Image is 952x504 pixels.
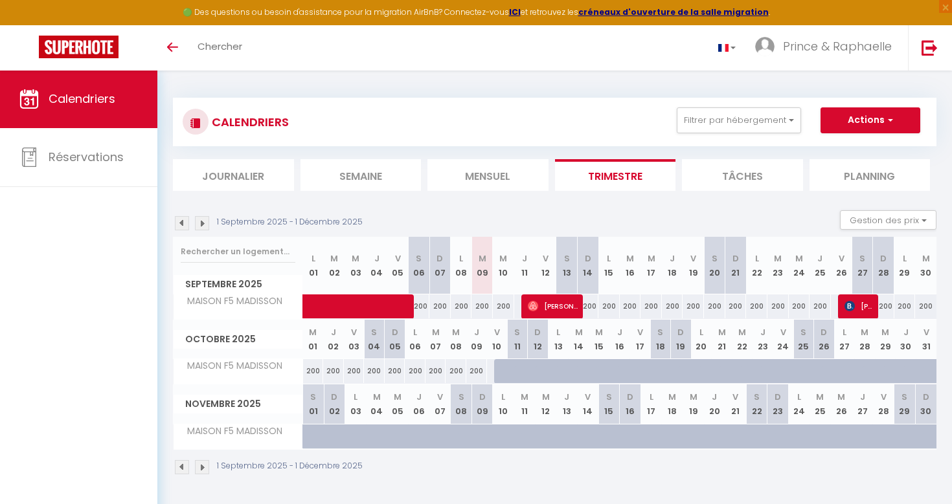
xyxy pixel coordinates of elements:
abbr: D [627,391,633,403]
th: 05 [387,384,409,424]
th: 11 [514,237,536,294]
th: 25 [793,320,814,359]
span: Réservations [49,149,124,165]
div: 200 [662,294,683,318]
abbr: V [732,391,738,403]
div: 200 [364,359,385,383]
th: 04 [366,237,387,294]
th: 20 [704,237,725,294]
th: 01 [303,384,324,424]
th: 12 [535,384,556,424]
abbr: M [922,252,930,265]
abbr: M [521,391,528,403]
th: 16 [620,384,641,424]
th: 22 [746,384,767,424]
th: 10 [493,237,514,294]
th: 17 [640,384,662,424]
th: 08 [446,320,466,359]
th: 30 [915,237,936,294]
th: 17 [630,320,651,359]
abbr: L [459,252,463,265]
th: 20 [704,384,725,424]
abbr: J [331,326,336,338]
div: 200 [598,294,620,318]
abbr: S [754,391,760,403]
strong: ICI [509,6,521,17]
abbr: D [534,326,541,338]
abbr: D [821,326,827,338]
abbr: M [309,326,317,338]
span: Chercher [198,39,242,53]
th: 02 [323,320,344,359]
th: 15 [589,320,609,359]
abbr: J [416,391,422,403]
th: 17 [640,237,662,294]
th: 13 [548,320,569,359]
th: 14 [577,237,598,294]
abbr: D [775,391,781,403]
abbr: M [738,326,746,338]
th: 16 [609,320,630,359]
th: 01 [303,237,324,294]
div: 200 [466,359,487,383]
abbr: M [861,326,868,338]
th: 30 [896,320,916,359]
th: 19 [671,320,692,359]
abbr: J [670,252,675,265]
th: 18 [662,384,683,424]
th: 03 [344,320,365,359]
th: 09 [466,320,487,359]
span: Novembre 2025 [174,395,302,413]
span: Calendriers [49,91,115,107]
abbr: D [392,326,398,338]
p: 1 Septembre 2025 - 1 Décembre 2025 [217,216,363,228]
th: 07 [429,237,451,294]
th: 21 [725,237,747,294]
abbr: V [881,391,887,403]
abbr: S [514,326,520,338]
abbr: M [432,326,440,338]
th: 11 [514,384,536,424]
th: 25 [810,384,831,424]
div: 200 [303,359,324,383]
li: Trimestre [555,159,676,191]
div: 200 [640,294,662,318]
abbr: D [585,252,591,265]
abbr: M [542,391,550,403]
div: 200 [894,294,916,318]
th: 26 [814,320,835,359]
abbr: M [718,326,726,338]
span: MAISON F5 MADISSON [176,424,286,439]
abbr: J [817,252,822,265]
abbr: S [371,326,377,338]
th: 27 [852,384,873,424]
div: 200 [767,294,789,318]
abbr: D [880,252,887,265]
th: 29 [894,237,916,294]
abbr: M [479,252,486,265]
th: 18 [650,320,671,359]
span: MAISON F5 MADISSON [176,294,286,309]
abbr: M [595,326,603,338]
abbr: J [860,391,865,403]
th: 16 [620,237,641,294]
abbr: M [452,326,460,338]
abbr: M [575,326,583,338]
span: [PERSON_NAME] [844,294,873,318]
th: 03 [345,384,367,424]
th: 02 [324,384,345,424]
abbr: L [312,252,315,265]
abbr: V [585,391,591,403]
th: 07 [429,384,451,424]
abbr: D [677,326,684,338]
th: 28 [855,320,876,359]
th: 26 [831,384,852,424]
abbr: D [331,391,337,403]
th: 18 [662,237,683,294]
abbr: V [494,326,500,338]
abbr: V [839,252,844,265]
abbr: M [816,391,824,403]
span: MAISON F5 MADISSON [176,359,286,373]
th: 22 [732,320,753,359]
span: Octobre 2025 [174,330,302,349]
